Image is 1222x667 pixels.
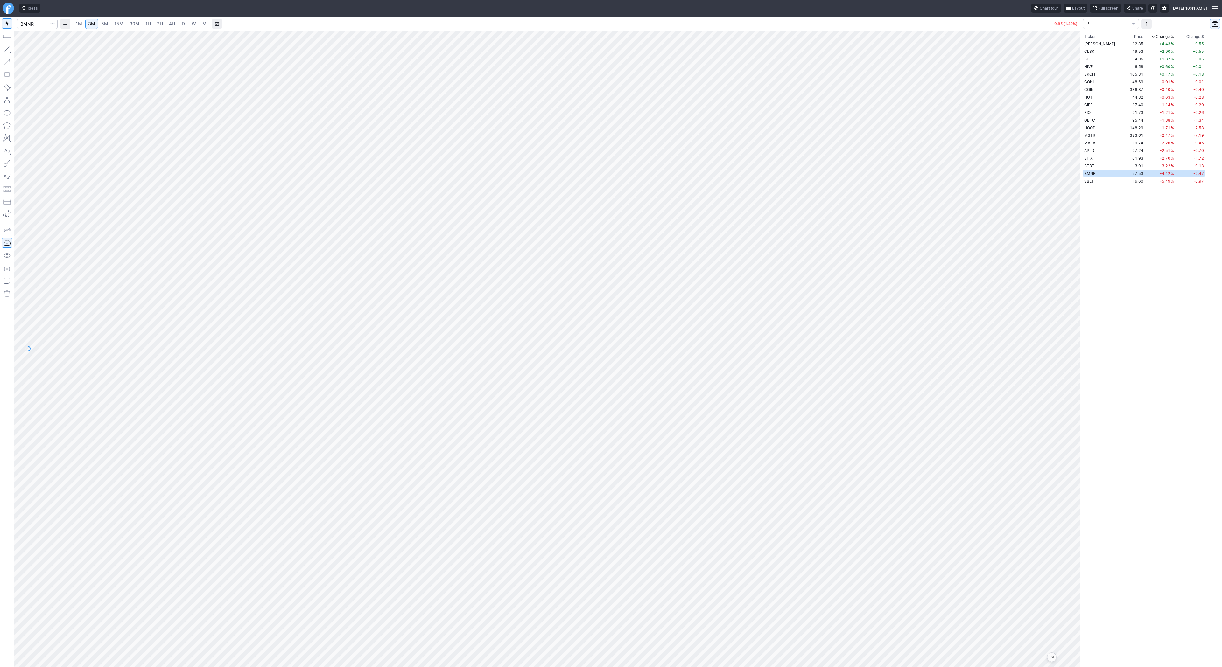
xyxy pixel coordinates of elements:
a: 30M [127,19,142,29]
button: Position [2,197,12,207]
span: -2.58 [1193,125,1204,130]
button: Search [48,19,57,29]
td: 323.61 [1125,131,1145,139]
span: -1.38 [1160,118,1170,122]
span: [DATE] 10:41 AM ET [1171,5,1208,11]
span: % [1171,125,1174,130]
span: -0.13 [1193,163,1204,168]
button: Share [1124,4,1146,13]
button: Remove all autosaved drawings [2,288,12,299]
button: Lock drawings [2,263,12,273]
span: % [1171,64,1174,69]
span: % [1171,72,1174,77]
button: Hide drawings [2,250,12,261]
td: 61.93 [1125,154,1145,162]
a: M [199,19,209,29]
span: 1H [145,21,151,26]
td: 21.73 [1125,108,1145,116]
span: APLD [1084,148,1094,153]
span: -1.34 [1193,118,1204,122]
a: 2H [154,19,166,29]
span: % [1171,102,1174,107]
span: -2.26 [1160,141,1170,145]
button: Range [212,19,222,29]
button: Fibonacci retracements [2,184,12,194]
td: 16.60 [1125,177,1145,185]
span: MSTR [1084,133,1095,138]
button: Full screen [1090,4,1121,13]
button: Elliott waves [2,171,12,181]
span: -0.70 [1193,148,1204,153]
button: More [1141,19,1152,29]
span: HOOD [1084,125,1096,130]
td: 105.31 [1125,70,1145,78]
button: Text [2,146,12,156]
span: % [1171,80,1174,84]
span: HIVE [1084,64,1093,69]
span: +0.18 [1193,72,1204,77]
span: Ideas [28,5,38,11]
span: % [1171,49,1174,54]
span: -1.72 [1193,156,1204,161]
span: +1.37 [1159,57,1170,61]
span: +0.55 [1193,41,1204,46]
span: BTBT [1084,163,1094,168]
span: -0.63 [1160,95,1170,100]
span: % [1171,133,1174,138]
button: Polygon [2,120,12,130]
button: Rotated rectangle [2,82,12,92]
div: Price [1134,33,1143,40]
span: +0.17 [1159,72,1170,77]
a: 15M [111,19,126,29]
a: 5M [98,19,111,29]
td: 48.69 [1125,78,1145,86]
span: BKCH [1084,72,1095,77]
button: Drawing mode: Single [2,225,12,235]
td: 3.91 [1125,162,1145,170]
a: 1H [143,19,154,29]
button: Toggle dark mode [1148,4,1157,13]
span: -0.97 [1193,179,1204,184]
button: Mouse [2,18,12,29]
span: Share [1132,5,1143,11]
span: % [1171,87,1174,92]
span: -2.47 [1193,171,1204,176]
td: 57.53 [1125,170,1145,177]
button: Settings [1160,4,1169,13]
td: 19.53 [1125,47,1145,55]
span: -0.01 [1193,80,1204,84]
span: SBET [1084,179,1094,184]
span: % [1171,57,1174,61]
span: Change $ [1186,33,1204,40]
td: 44.32 [1125,93,1145,101]
span: BMNR [1084,171,1096,176]
span: GBTC [1084,118,1095,122]
span: -5.49 [1160,179,1170,184]
span: 2H [157,21,163,26]
span: Chart tour [1040,5,1058,11]
span: HUT [1084,95,1092,100]
p: -0.85 (1.42%) [1052,22,1078,26]
button: Triangle [2,95,12,105]
span: 3M [88,21,95,26]
span: +0.55 [1193,49,1204,54]
span: +4.43 [1159,41,1170,46]
span: MARA [1084,141,1095,145]
button: Arrow [2,57,12,67]
span: -0.46 [1193,141,1204,145]
span: [PERSON_NAME] [1084,41,1115,46]
td: 17.40 [1125,101,1145,108]
span: % [1171,156,1174,161]
span: Full screen [1099,5,1118,11]
button: Ellipse [2,108,12,118]
span: 1M [76,21,82,26]
button: Portfolio watchlist [1210,19,1220,29]
span: -4.12 [1160,171,1170,176]
span: -0.28 [1193,95,1204,100]
span: Change % [1156,33,1174,40]
a: W [189,19,199,29]
div: Ticker [1084,33,1096,40]
a: 1M [73,19,85,29]
button: Anchored VWAP [2,209,12,219]
span: -7.19 [1193,133,1204,138]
